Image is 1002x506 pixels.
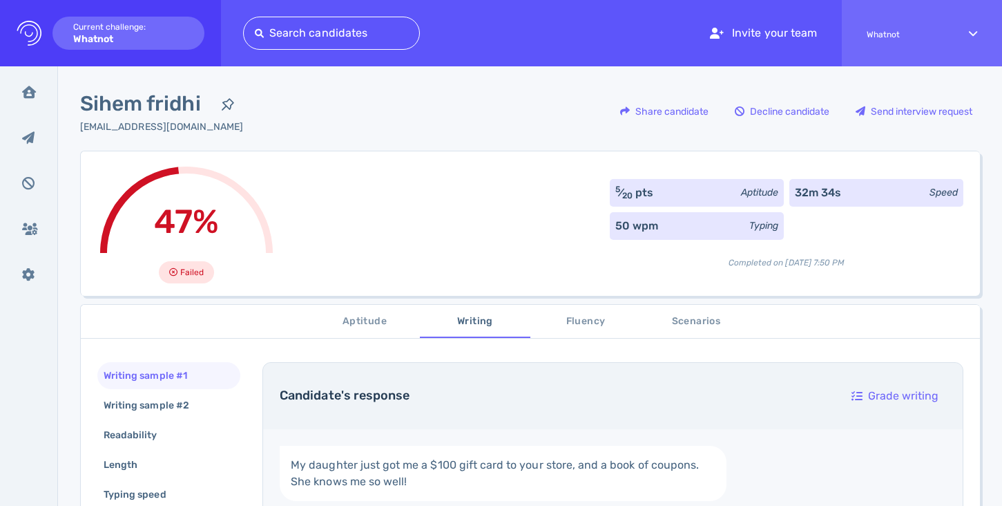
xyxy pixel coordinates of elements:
sub: 20 [622,191,633,200]
div: Readability [101,425,174,445]
div: Aptitude [741,185,778,200]
div: Completed on [DATE] 7:50 PM [610,245,963,269]
div: Send interview request [849,95,979,127]
a: My daughter just got me a $100 gift card to your store, and a book of coupons. She knows me so well! [280,446,726,501]
h4: Candidate's response [280,388,827,404]
div: Typing [749,218,778,233]
span: Writing [428,313,522,330]
div: Writing sample #2 [101,395,206,415]
span: Sihem fridhi [80,88,213,120]
div: 50 wpm [615,218,658,234]
span: Whatnot [867,30,944,39]
button: Share candidate [613,95,716,128]
span: Aptitude [318,313,412,330]
sup: 5 [615,185,620,194]
div: Grade writing [845,380,945,412]
div: Decline candidate [728,95,836,127]
div: 32m 34s [795,185,841,201]
div: Share candidate [613,95,715,127]
span: Failed [180,264,204,281]
button: Decline candidate [727,95,837,128]
span: Scenarios [649,313,743,330]
button: Send interview request [848,95,980,128]
div: Click to copy the email address [80,120,243,134]
button: Grade writing [844,379,946,413]
div: ⁄ pts [615,185,653,201]
span: 47% [154,202,219,241]
div: Writing sample #1 [101,366,204,386]
div: Typing speed [101,485,183,505]
div: Speed [929,185,958,200]
span: Fluency [539,313,633,330]
div: Length [101,455,154,475]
